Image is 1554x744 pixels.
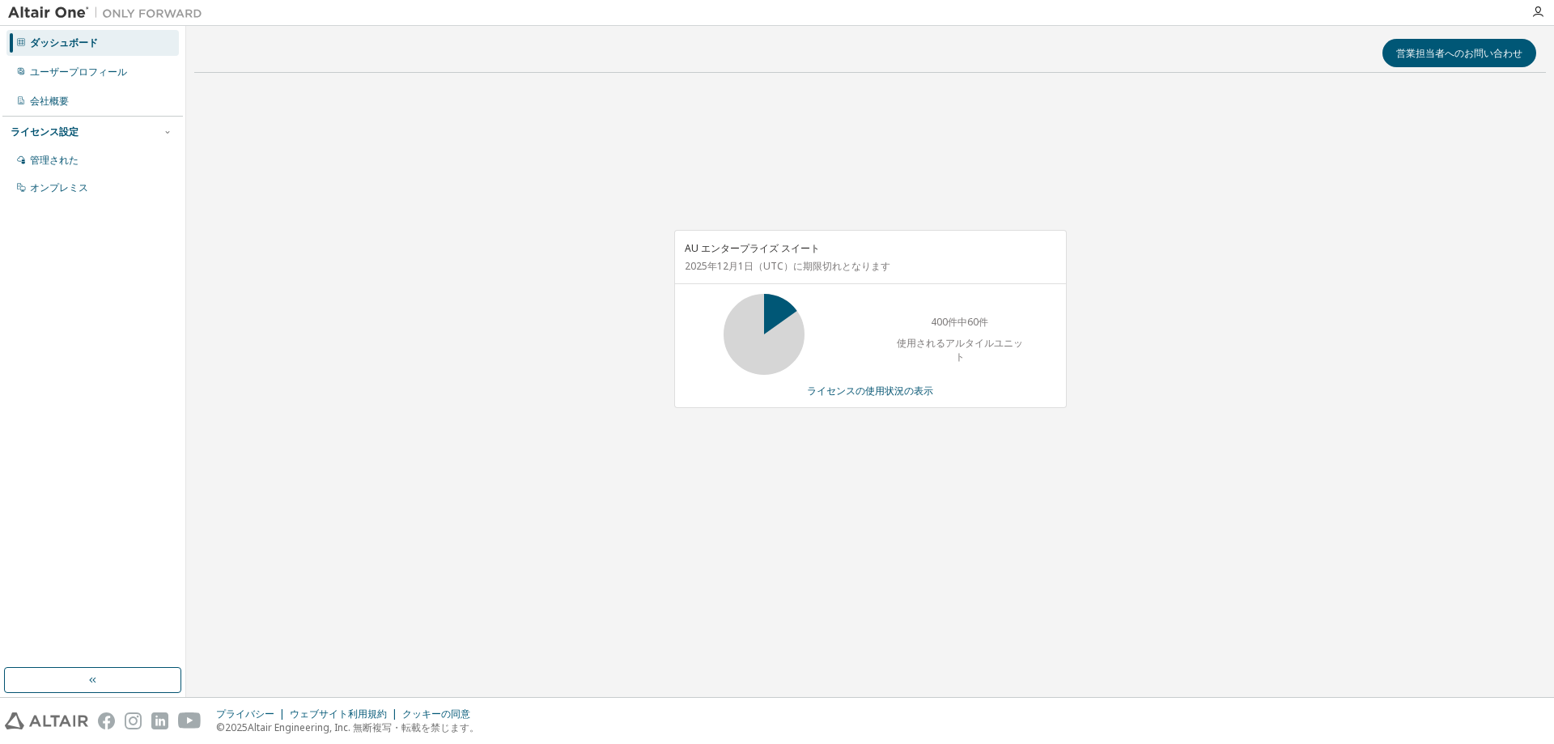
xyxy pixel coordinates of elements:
[1396,46,1522,60] font: 営業担当者へのお問い合わせ
[402,707,470,721] font: クッキーの同意
[685,259,754,273] font: 2025年12月1日
[11,125,79,138] font: ライセンス設定
[1382,39,1536,67] button: 営業担当者へのお問い合わせ
[248,721,479,734] font: Altair Engineering, Inc. 無断複写・転載を禁じます。
[125,712,142,729] img: instagram.svg
[98,712,115,729] img: facebook.svg
[225,721,248,734] font: 2025
[30,181,88,194] font: オンプレミス
[685,241,820,255] font: AU エンタープライズ スイート
[290,707,387,721] font: ウェブサイト利用規約
[807,384,933,398] font: ライセンスの使用状況の表示
[931,315,988,329] font: 400件中60件
[30,65,127,79] font: ユーザープロフィール
[216,707,274,721] font: プライバシー
[30,94,69,108] font: 会社概要
[793,259,890,273] font: に期限切れとなります
[216,721,225,734] font: ©
[897,336,1023,363] font: 使用されるアルタイルユニット
[754,259,793,273] font: （UTC）
[151,712,168,729] img: linkedin.svg
[5,712,88,729] img: altair_logo.svg
[30,153,79,167] font: 管理された
[30,36,98,49] font: ダッシュボード
[178,712,202,729] img: youtube.svg
[8,5,210,21] img: アルタイルワン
